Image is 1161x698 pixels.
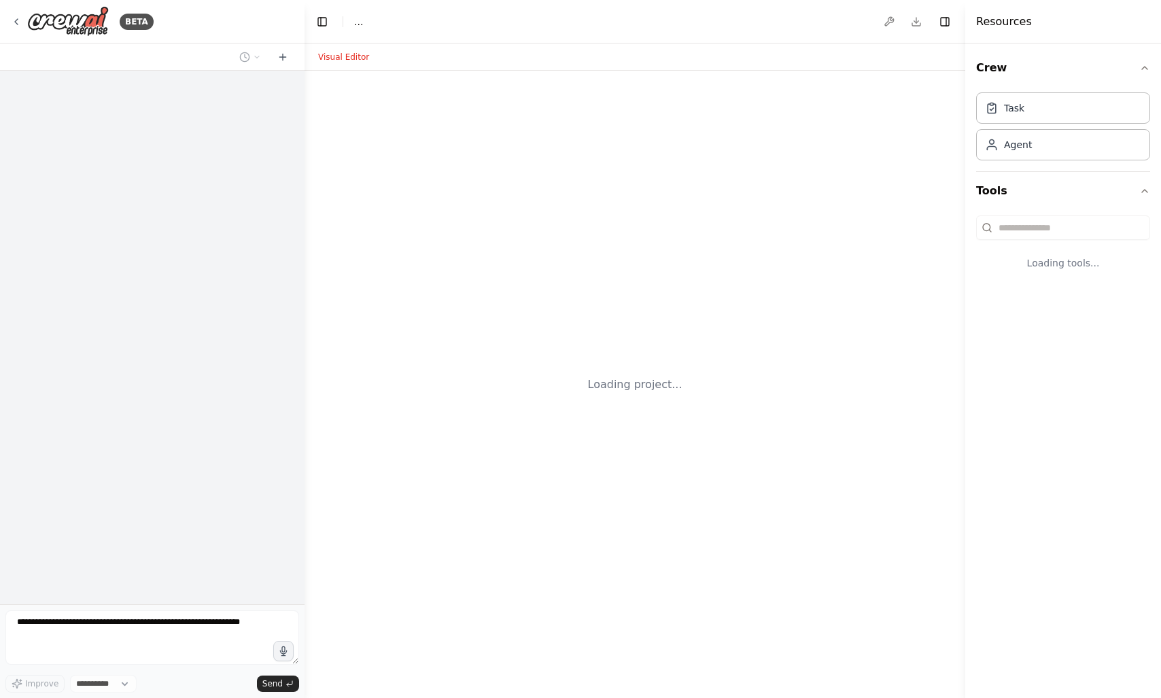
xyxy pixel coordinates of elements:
button: Start a new chat [272,49,294,65]
div: Loading tools... [976,245,1150,281]
button: Crew [976,49,1150,87]
button: Hide right sidebar [935,12,954,31]
nav: breadcrumb [354,15,363,29]
span: Improve [25,678,58,689]
div: Crew [976,87,1150,171]
div: Agent [1004,138,1032,152]
div: Task [1004,101,1024,115]
span: ... [354,15,363,29]
button: Visual Editor [310,49,377,65]
button: Send [257,676,299,692]
div: Tools [976,210,1150,292]
button: Tools [976,172,1150,210]
div: Loading project... [588,377,682,393]
img: Logo [27,6,109,37]
h4: Resources [976,14,1032,30]
button: Hide left sidebar [313,12,332,31]
button: Switch to previous chat [234,49,266,65]
div: BETA [120,14,154,30]
button: Click to speak your automation idea [273,641,294,661]
span: Send [262,678,283,689]
button: Improve [5,675,65,693]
